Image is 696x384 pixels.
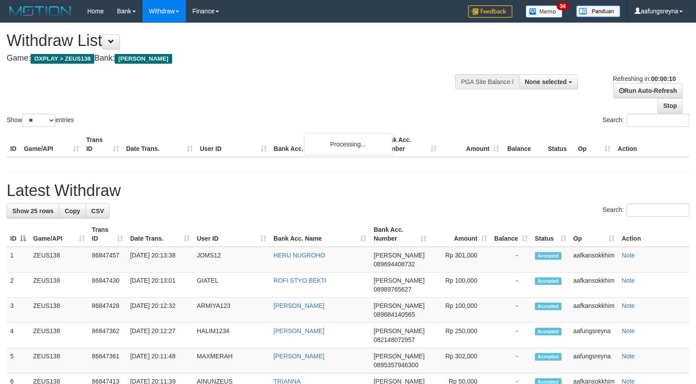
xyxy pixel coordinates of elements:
[273,353,324,360] a: [PERSON_NAME]
[622,252,635,259] a: Note
[22,114,55,127] select: Showentries
[622,277,635,284] a: Note
[65,207,80,215] span: Copy
[193,323,270,348] td: HALIM1234
[193,222,270,247] th: User ID: activate to sort column ascending
[370,222,430,247] th: Bank Acc. Number: activate to sort column ascending
[373,353,424,360] span: [PERSON_NAME]
[373,311,415,318] span: Copy 089684140565 to clipboard
[7,204,59,219] a: Show 25 rows
[30,222,88,247] th: Game/API: activate to sort column ascending
[430,323,491,348] td: Rp 250,000
[30,298,88,323] td: ZEUS138
[570,222,618,247] th: Op: activate to sort column ascending
[20,132,83,157] th: Game/API
[525,78,567,85] span: None selected
[88,348,127,373] td: 86847361
[193,273,270,298] td: GIATEL
[88,273,127,298] td: 86847430
[127,273,193,298] td: [DATE] 20:13:01
[373,327,424,334] span: [PERSON_NAME]
[270,222,370,247] th: Bank Acc. Name: activate to sort column ascending
[622,327,635,334] a: Note
[503,132,544,157] th: Balance
[491,247,531,273] td: -
[30,323,88,348] td: ZEUS138
[373,302,424,309] span: [PERSON_NAME]
[491,273,531,298] td: -
[430,348,491,373] td: Rp 302,000
[304,133,392,155] div: Processing...
[273,327,324,334] a: [PERSON_NAME]
[83,132,123,157] th: Trans ID
[193,348,270,373] td: MAXMERAH
[7,348,30,373] td: 5
[7,54,455,63] h4: Game: Bank:
[30,247,88,273] td: ZEUS138
[127,298,193,323] td: [DATE] 20:12:32
[31,54,94,64] span: OXPLAY > ZEUS138
[7,298,30,323] td: 3
[430,247,491,273] td: Rp 301,000
[430,222,491,247] th: Amount: activate to sort column ascending
[519,74,578,89] button: None selected
[196,132,270,157] th: User ID
[7,247,30,273] td: 1
[535,252,561,260] span: Accepted
[491,348,531,373] td: -
[535,353,561,361] span: Accepted
[7,132,20,157] th: ID
[430,273,491,298] td: Rp 100,000
[378,132,440,157] th: Bank Acc. Number
[193,247,270,273] td: JOMS12
[491,323,531,348] td: -
[30,273,88,298] td: ZEUS138
[613,83,683,98] a: Run Auto-Refresh
[7,4,74,18] img: MOTION_logo.png
[88,323,127,348] td: 86847362
[440,132,503,157] th: Amount
[622,353,635,360] a: Note
[373,252,424,259] span: [PERSON_NAME]
[491,222,531,247] th: Balance: activate to sort column ascending
[526,5,563,18] img: Button%20Memo.svg
[651,75,676,82] strong: 00:00:10
[535,277,561,285] span: Accepted
[570,323,618,348] td: aafungsreyna
[603,204,689,217] label: Search:
[88,247,127,273] td: 86847457
[430,298,491,323] td: Rp 100,000
[570,348,618,373] td: aafungsreyna
[531,222,570,247] th: Status: activate to sort column ascending
[574,132,614,157] th: Op
[59,204,86,219] a: Copy
[627,114,689,127] input: Search:
[127,247,193,273] td: [DATE] 20:13:38
[627,204,689,217] input: Search:
[88,298,127,323] td: 86847428
[535,328,561,335] span: Accepted
[544,132,574,157] th: Status
[115,54,172,64] span: [PERSON_NAME]
[570,247,618,273] td: aafkansokkhim
[658,98,683,113] a: Stop
[7,222,30,247] th: ID: activate to sort column descending
[535,303,561,310] span: Accepted
[7,323,30,348] td: 4
[88,222,127,247] th: Trans ID: activate to sort column ascending
[373,336,415,343] span: Copy 082148072957 to clipboard
[273,277,327,284] a: ROFI STYO BEKTI
[273,302,324,309] a: [PERSON_NAME]
[85,204,110,219] a: CSV
[576,5,620,17] img: panduan.png
[614,132,689,157] th: Action
[570,273,618,298] td: aafkansokkhim
[613,75,676,82] span: Refreshing in:
[455,74,519,89] div: PGA Site Balance /
[622,302,635,309] a: Note
[373,261,415,268] span: Copy 089694408732 to clipboard
[193,298,270,323] td: ARMIYA123
[91,207,104,215] span: CSV
[127,323,193,348] td: [DATE] 20:12:27
[30,348,88,373] td: ZEUS138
